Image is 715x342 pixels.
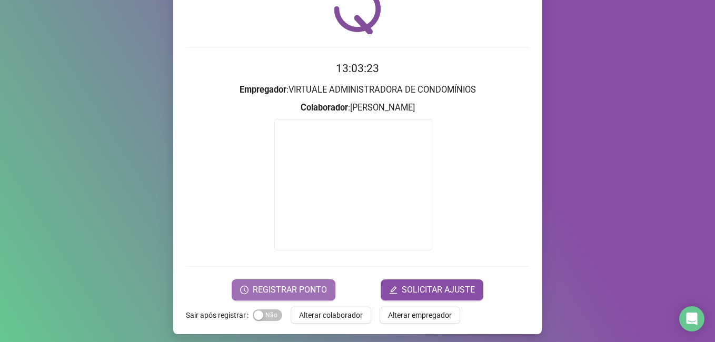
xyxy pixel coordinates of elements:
[380,307,460,324] button: Alterar empregador
[232,279,335,300] button: REGISTRAR PONTO
[389,286,398,294] span: edit
[291,307,371,324] button: Alterar colaborador
[388,309,452,321] span: Alterar empregador
[402,284,475,296] span: SOLICITAR AJUSTE
[381,279,483,300] button: editSOLICITAR AJUSTE
[299,309,363,321] span: Alterar colaborador
[240,85,286,95] strong: Empregador
[240,286,249,294] span: clock-circle
[253,284,327,296] span: REGISTRAR PONTO
[186,307,253,324] label: Sair após registrar
[336,62,379,75] time: 13:03:23
[186,83,529,97] h3: : VIRTUALE ADMINISTRADORA DE CONDOMÍNIOS
[679,306,704,331] div: Open Intercom Messenger
[301,103,348,113] strong: Colaborador
[186,101,529,115] h3: : [PERSON_NAME]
